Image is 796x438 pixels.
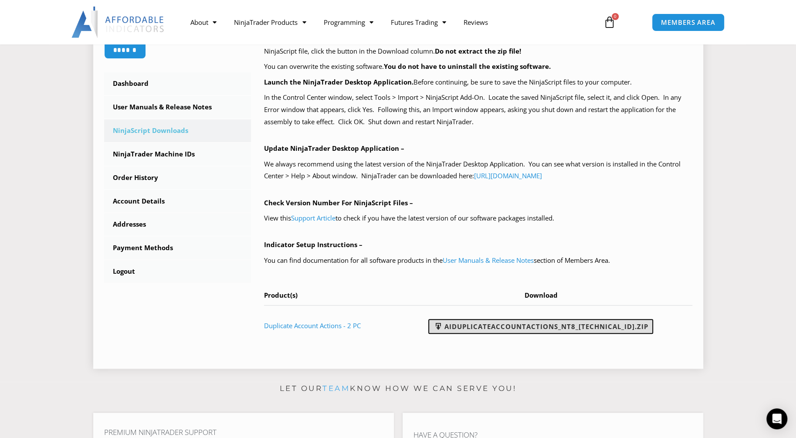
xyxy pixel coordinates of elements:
[454,12,496,32] a: Reviews
[291,214,335,222] a: Support Article
[93,382,703,396] p: Let our know how we can serve you!
[766,408,787,429] div: Open Intercom Messenger
[315,12,382,32] a: Programming
[590,10,629,35] a: 0
[104,260,251,283] a: Logout
[264,198,413,207] b: Check Version Number For NinjaScript Files –
[474,171,542,180] a: [URL][DOMAIN_NAME]
[264,212,692,224] p: View this to check if you have the latest version of our software packages installed.
[264,291,298,299] span: Product(s)
[443,256,534,265] a: User Manuals & Release Notes
[384,62,551,71] b: You do not have to uninstall the existing software.
[264,240,362,249] b: Indicator Setup Instructions –
[264,33,692,58] p: Your purchased products with available NinjaScript downloads are listed in the table below, at th...
[264,78,413,86] b: Launch the NinjaTrader Desktop Application.
[225,12,315,32] a: NinjaTrader Products
[182,12,593,32] nav: Menu
[435,47,521,55] b: Do not extract the zip file!
[652,14,725,31] a: MEMBERS AREA
[104,72,251,95] a: Dashboard
[264,144,404,153] b: Update NinjaTrader Desktop Application –
[264,61,692,73] p: You can overwrite the existing software.
[104,119,251,142] a: NinjaScript Downloads
[661,19,715,26] span: MEMBERS AREA
[71,7,165,38] img: LogoAI | Affordable Indicators – NinjaTrader
[104,72,251,283] nav: Account pages
[264,76,692,88] p: Before continuing, be sure to save the NinjaScript files to your computer.
[264,158,692,183] p: We always recommend using the latest version of the NinjaTrader Desktop Application. You can see ...
[264,255,692,267] p: You can find documentation for all software products in the section of Members Area.
[382,12,454,32] a: Futures Trading
[104,428,383,437] h4: Premium NinjaTrader Support
[104,237,251,259] a: Payment Methods
[104,166,251,189] a: Order History
[322,384,350,393] a: team
[264,92,692,128] p: In the Control Center window, select Tools > Import > NinjaScript Add-On. Locate the saved NinjaS...
[264,321,361,330] a: Duplicate Account Actions - 2 PC
[525,291,558,299] span: Download
[182,12,225,32] a: About
[612,13,619,20] span: 0
[104,213,251,236] a: Addresses
[104,143,251,166] a: NinjaTrader Machine IDs
[104,190,251,213] a: Account Details
[104,96,251,119] a: User Manuals & Release Notes
[428,319,653,334] a: AIDuplicateAccountActions_NT8_[TECHNICAL_ID].zip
